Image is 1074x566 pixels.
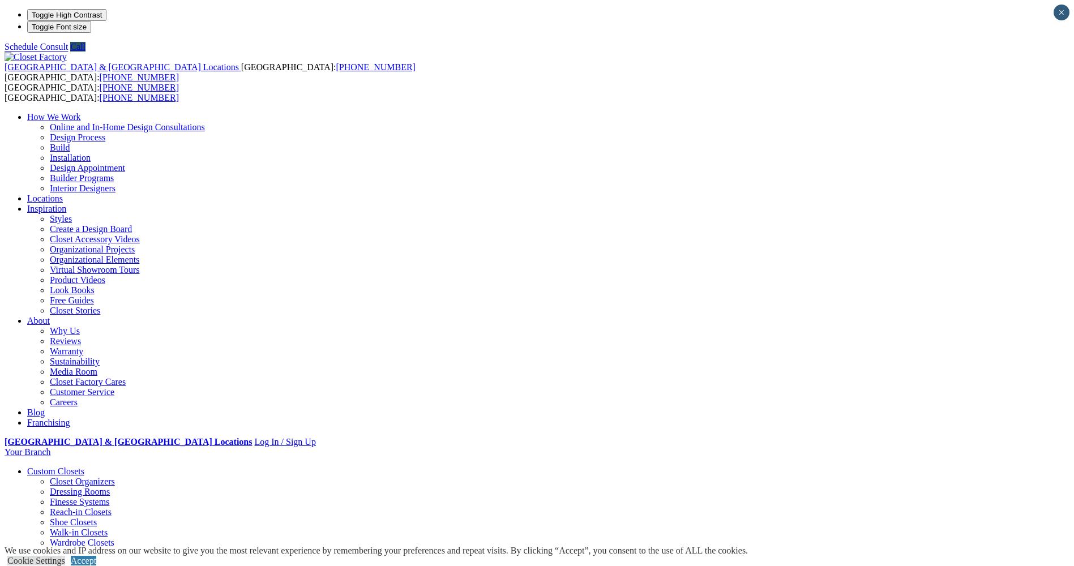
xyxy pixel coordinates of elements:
a: Product Videos [50,275,105,285]
a: Look Books [50,285,95,295]
a: Organizational Elements [50,255,139,264]
a: Build [50,143,70,152]
a: Customer Service [50,387,114,397]
a: Closet Organizers [50,477,115,486]
a: Sustainability [50,357,100,366]
a: Accept [71,556,96,565]
a: Finesse Systems [50,497,109,507]
a: Organizational Projects [50,245,135,254]
a: Installation [50,153,91,162]
a: Design Appointment [50,163,125,173]
a: Builder Programs [50,173,114,183]
span: Toggle High Contrast [32,11,102,19]
div: We use cookies and IP address on our website to give you the most relevant experience by remember... [5,546,748,556]
a: [PHONE_NUMBER] [100,93,179,102]
a: Closet Accessory Videos [50,234,140,244]
a: Free Guides [50,295,94,305]
a: Cookie Settings [7,556,65,565]
span: [GEOGRAPHIC_DATA] & [GEOGRAPHIC_DATA] Locations [5,62,239,72]
a: Inspiration [27,204,66,213]
a: Walk-in Closets [50,528,108,537]
span: Toggle Font size [32,23,87,31]
a: Reviews [50,336,81,346]
a: Why Us [50,326,80,336]
button: Toggle Font size [27,21,91,33]
a: Virtual Showroom Tours [50,265,140,275]
a: Wardrobe Closets [50,538,114,547]
a: Interior Designers [50,183,115,193]
a: Dressing Rooms [50,487,110,496]
span: [GEOGRAPHIC_DATA]: [GEOGRAPHIC_DATA]: [5,83,179,102]
img: Closet Factory [5,52,67,62]
a: Blog [27,408,45,417]
a: Log In / Sign Up [254,437,315,447]
a: Locations [27,194,63,203]
button: Toggle High Contrast [27,9,106,21]
a: Reach-in Closets [50,507,112,517]
a: Create a Design Board [50,224,132,234]
a: [GEOGRAPHIC_DATA] & [GEOGRAPHIC_DATA] Locations [5,437,252,447]
a: Schedule Consult [5,42,68,52]
a: Warranty [50,346,83,356]
a: Closet Factory Cares [50,377,126,387]
a: Your Branch [5,447,50,457]
a: How We Work [27,112,81,122]
a: [GEOGRAPHIC_DATA] & [GEOGRAPHIC_DATA] Locations [5,62,241,72]
a: [PHONE_NUMBER] [100,83,179,92]
a: Franchising [27,418,70,427]
a: Custom Closets [27,466,84,476]
a: Design Process [50,132,105,142]
a: Call [70,42,85,52]
a: Online and In-Home Design Consultations [50,122,205,132]
a: Media Room [50,367,97,376]
a: About [27,316,50,325]
a: Careers [50,397,78,407]
a: [PHONE_NUMBER] [336,62,415,72]
button: Close [1054,5,1069,20]
a: Shoe Closets [50,517,97,527]
a: [PHONE_NUMBER] [100,72,179,82]
a: Styles [50,214,72,224]
a: Closet Stories [50,306,100,315]
span: [GEOGRAPHIC_DATA]: [GEOGRAPHIC_DATA]: [5,62,416,82]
